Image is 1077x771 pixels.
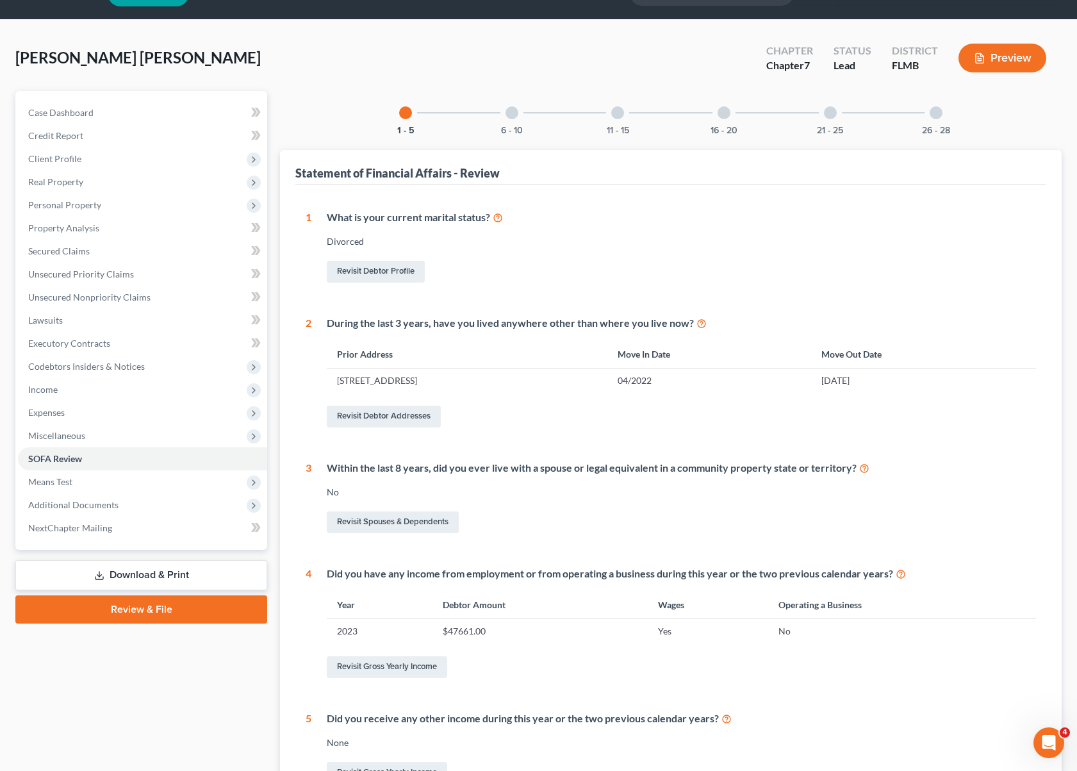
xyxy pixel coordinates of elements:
div: 3 [306,461,311,536]
div: Lead [834,58,871,73]
a: Secured Claims [18,240,267,263]
div: Chapter [766,44,813,58]
span: Unsecured Nonpriority Claims [28,292,151,303]
a: Credit Report [18,124,267,147]
span: Expenses [28,407,65,418]
td: $47661.00 [432,619,647,643]
span: 4 [1060,727,1070,738]
th: Debtor Amount [432,591,647,618]
span: Miscellaneous [28,430,85,441]
div: Statement of Financial Affairs - Review [295,165,500,181]
th: Year [327,591,432,618]
div: Status [834,44,871,58]
div: What is your current marital status? [327,210,1036,225]
span: SOFA Review [28,453,82,464]
th: Prior Address [327,340,607,368]
a: Revisit Spouses & Dependents [327,511,459,533]
div: Divorced [327,235,1036,248]
span: 7 [804,59,810,71]
span: Case Dashboard [28,107,94,118]
span: Lawsuits [28,315,63,326]
button: 11 - 15 [607,126,629,135]
a: Revisit Gross Yearly Income [327,656,447,678]
div: None [327,736,1036,749]
span: Unsecured Priority Claims [28,269,134,279]
td: 04/2022 [607,369,811,393]
div: 2 [306,316,311,430]
button: 21 - 25 [817,126,843,135]
div: Chapter [766,58,813,73]
a: Unsecured Priority Claims [18,263,267,286]
a: Executory Contracts [18,332,267,355]
span: Codebtors Insiders & Notices [28,361,145,372]
td: Yes [648,619,768,643]
td: [STREET_ADDRESS] [327,369,607,393]
span: Client Profile [28,153,81,164]
iframe: Intercom live chat [1033,727,1064,758]
div: 1 [306,210,311,285]
td: No [768,619,1036,643]
span: NextChapter Mailing [28,522,112,533]
button: 16 - 20 [711,126,737,135]
div: No [327,486,1036,499]
a: SOFA Review [18,447,267,470]
div: FLMB [892,58,938,73]
span: Personal Property [28,199,101,210]
td: 2023 [327,619,432,643]
span: Secured Claims [28,245,90,256]
button: 26 - 28 [922,126,950,135]
a: Unsecured Nonpriority Claims [18,286,267,309]
th: Move Out Date [811,340,1036,368]
span: Additional Documents [28,499,119,510]
span: [PERSON_NAME] [PERSON_NAME] [15,48,261,67]
div: Did you receive any other income during this year or the two previous calendar years? [327,711,1036,726]
a: Property Analysis [18,217,267,240]
div: During the last 3 years, have you lived anywhere other than where you live now? [327,316,1036,331]
a: Review & File [15,595,267,624]
span: Means Test [28,476,72,487]
a: NextChapter Mailing [18,517,267,540]
div: District [892,44,938,58]
a: Lawsuits [18,309,267,332]
button: 6 - 10 [501,126,523,135]
span: Credit Report [28,130,83,141]
th: Move In Date [607,340,811,368]
div: Within the last 8 years, did you ever live with a spouse or legal equivalent in a community prope... [327,461,1036,476]
a: Revisit Debtor Profile [327,261,425,283]
span: Real Property [28,176,83,187]
span: Property Analysis [28,222,99,233]
button: Preview [958,44,1046,72]
span: Executory Contracts [28,338,110,349]
button: 1 - 5 [397,126,415,135]
a: Download & Print [15,560,267,590]
td: [DATE] [811,369,1036,393]
th: Wages [648,591,768,618]
div: Did you have any income from employment or from operating a business during this year or the two ... [327,567,1036,581]
a: Revisit Debtor Addresses [327,406,441,427]
a: Case Dashboard [18,101,267,124]
div: 4 [306,567,311,681]
th: Operating a Business [768,591,1036,618]
span: Income [28,384,58,395]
